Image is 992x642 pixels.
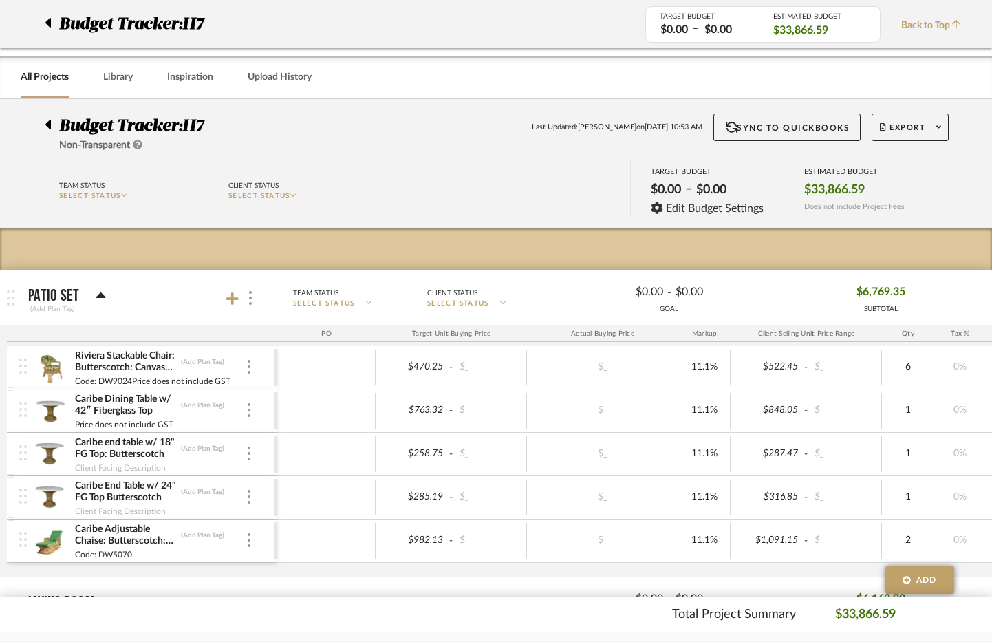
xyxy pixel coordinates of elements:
span: Edit Budget Settings [666,202,764,215]
span: SELECT STATUS [228,193,290,200]
span: - [447,534,455,548]
span: $6,769.35 [856,281,905,303]
span: - [447,404,455,418]
span: SELECT STATUS [427,299,489,309]
div: $_ [565,357,640,377]
span: Export [880,122,925,143]
div: (Add Plan Tag) [180,487,225,497]
div: 1 [886,487,929,507]
img: 3dots-v.svg [249,291,252,305]
div: $982.13 [380,531,447,550]
span: - [802,491,810,504]
p: Living Room [28,595,94,611]
div: $316.85 [735,487,802,507]
div: (Add Plan Tag) [180,400,225,410]
div: $_ [810,400,878,420]
img: vertical-grip.svg [19,359,27,374]
div: $0.00 [700,22,736,38]
span: – [685,182,692,202]
div: Actual Buying Price [527,325,678,342]
div: 0% [938,400,982,420]
img: vertical-grip.svg [19,402,27,417]
div: Client Selling Unit Price Range [731,325,882,342]
p: Total Project Summary [672,606,796,624]
img: 914f7e76-590b-45d5-bb50-8018048d7d44_50x50.jpg [34,524,67,557]
div: TARGET BUDGET [660,12,753,21]
span: $33,866.59 [804,182,865,197]
span: SELECT STATUS [59,193,121,200]
div: $_ [565,531,640,550]
div: Caribe End Table w/ 24" FG Top Butterscotch [74,480,177,504]
span: - [802,534,810,548]
div: Client Status [427,594,477,606]
span: - [447,361,455,374]
div: Patio Set(Add Plan Tag)Team StatusSELECT STATUSClient StatusSELECT STATUS$0.00-$0.00GOAL$6,769.35... [7,325,992,577]
div: Riviera Stackable Chair: Butterscotch: Canvas Pacific Blue [74,350,177,374]
div: $0.00 [671,281,764,303]
div: ESTIMATED BUDGET [773,12,866,21]
img: vertical-grip.svg [19,489,27,504]
button: Add [885,566,954,594]
span: - [447,491,455,504]
img: 474a674a-228f-4160-89f6-978cfe0fafb7_50x50.jpg [34,481,67,514]
span: Budget Tracker: [59,118,182,134]
img: 3dots-v.svg [248,403,250,417]
span: - [667,284,671,301]
img: 3dots-v.svg [248,447,250,460]
div: Team Status [293,594,338,606]
img: 70490a81-4b04-444a-a15c-9af622bccd61_50x50.jpg [34,351,67,384]
p: Patio Set [28,288,79,304]
div: (Add Plan Tag) [180,531,225,540]
div: Caribe Dining Table w/ 42″ Fiberglass Top [74,393,177,418]
span: [PERSON_NAME] [578,122,636,133]
a: Library [103,68,133,87]
div: $_ [455,357,523,377]
div: $287.47 [735,444,802,464]
span: $33,866.59 [773,23,828,38]
div: $763.32 [380,400,447,420]
img: f596d683-f113-49f5-b4e7-2f1b618f322b_50x50.jpg [34,394,67,427]
div: PO [277,325,376,342]
div: $0.00 [575,281,667,303]
div: $0.00 [575,588,667,610]
a: All Projects [21,68,69,87]
div: 1 [886,444,929,464]
div: 11.1% [682,357,726,377]
div: Caribe Adjustable Chaise: Butterscotch: Canvas Pacific Blue [74,523,177,548]
div: $_ [455,487,523,507]
div: Caribe end table w/ 18" FG Top: Butterscotch [74,436,177,461]
div: $285.19 [380,487,447,507]
div: Qty [882,325,934,342]
a: Inspiration [167,68,213,87]
div: (Add Plan Tag) [180,444,225,453]
span: Last Updated: [532,122,578,133]
div: 0% [938,357,982,377]
div: $522.45 [735,357,802,377]
div: $0.00 [692,178,731,202]
div: Target Unit Buying Price [376,325,527,342]
div: Client Status [228,180,279,192]
img: vertical-grip.svg [19,445,27,460]
p: H7 [182,12,211,36]
div: 2 [886,531,929,550]
div: Code: DW9024Price does not include GST [74,374,231,388]
span: Budget Tracker: [59,12,182,36]
span: Does not include Project Fees [804,202,905,211]
div: Code: DW5070. [74,548,135,561]
span: [DATE] 10:53 AM [645,122,702,133]
div: $0.00 [671,588,764,610]
div: 11.1% [682,444,726,464]
button: Export [872,114,949,141]
div: $_ [810,531,878,550]
div: Team Status [293,287,338,299]
span: on [636,122,645,133]
div: (Add Plan Tag) [28,303,77,315]
div: ESTIMATED BUDGET [804,167,905,176]
div: $_ [810,487,878,507]
p: $33,866.59 [835,606,896,624]
div: 0% [938,531,982,550]
div: $_ [810,444,878,464]
span: Back to Top [901,19,968,33]
div: $_ [565,444,640,464]
span: - [667,591,671,608]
